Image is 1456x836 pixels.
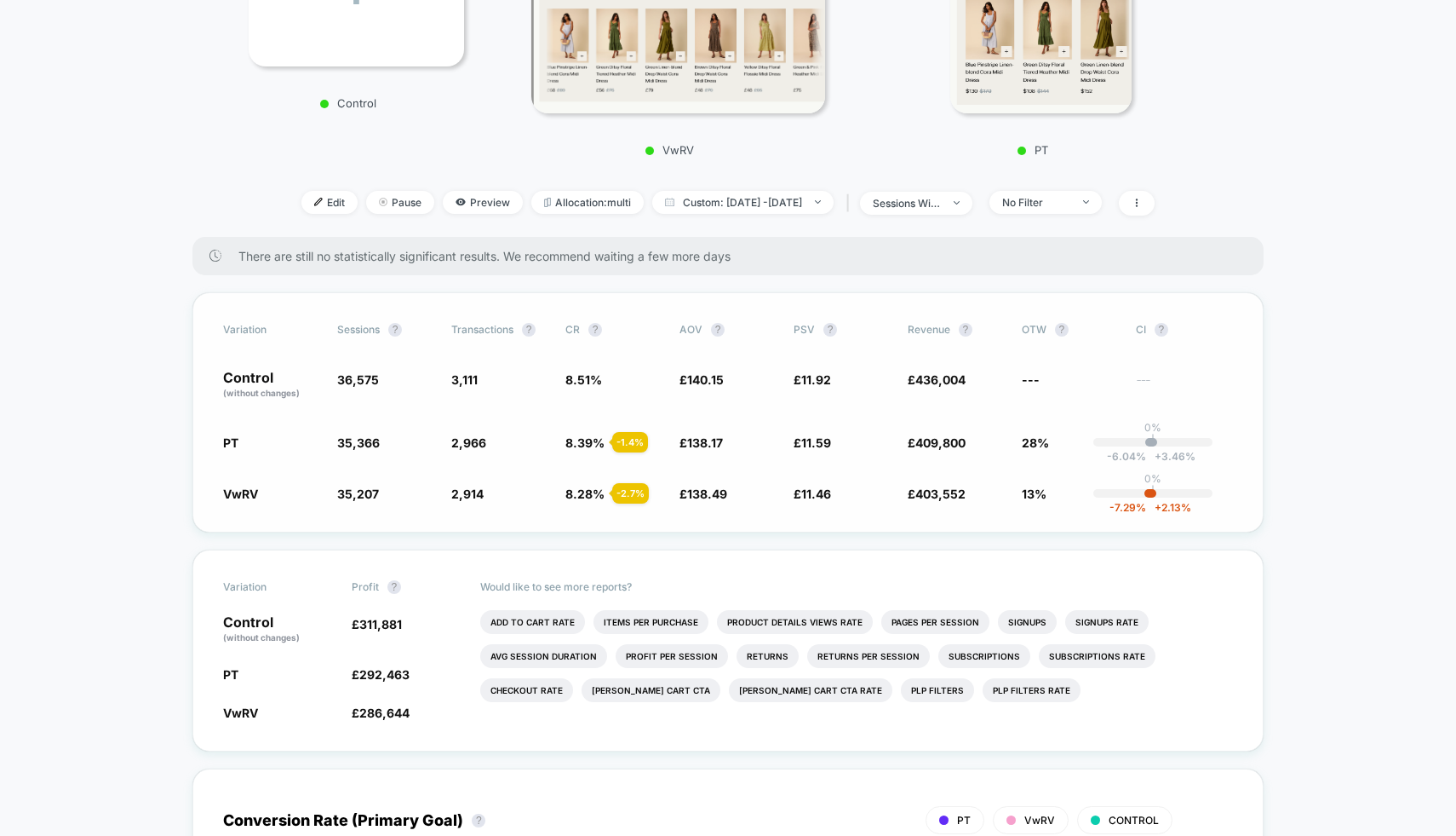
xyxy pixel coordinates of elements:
[593,610,708,634] li: Items Per Purchase
[480,610,585,634] li: Add To Cart Rate
[794,372,831,387] span: £
[1083,200,1089,204] img: end
[238,249,1230,263] span: There are still no statistically significant results. We recommend waiting a few more days
[1022,487,1046,501] span: 13%
[901,678,974,702] li: Plp Filters
[565,487,605,501] span: 8.28 %
[223,371,320,400] p: Control
[842,191,860,216] span: |
[379,198,387,206] img: end
[1109,814,1159,827] span: CONTROL
[687,487,727,501] span: 138.49
[443,191,523,214] span: Preview
[223,388,300,398] span: (without changes)
[1151,485,1155,498] p: |
[451,487,484,501] span: 2,914
[565,372,602,387] span: 8.51 %
[717,610,873,634] li: Product Details Views Rate
[1155,501,1161,514] span: +
[366,191,434,214] span: Pause
[998,610,1057,634] li: Signups
[451,372,478,387] span: 3,111
[679,372,724,387] span: £
[337,435,380,450] span: 35,366
[807,644,930,668] li: Returns Per Session
[957,814,971,827] span: PT
[801,372,831,387] span: 11.92
[612,432,648,453] div: - 1.4 %
[954,201,960,205] img: end
[451,435,486,450] span: 2,966
[223,632,300,643] span: (without changes)
[531,191,644,214] span: Allocation: multi
[588,323,602,337] button: ?
[873,197,941,210] div: sessions with impression
[352,617,402,631] span: £
[1109,501,1146,514] span: -7.29 %
[223,487,258,501] span: VwRV
[1065,610,1149,634] li: Signups Rate
[938,644,1030,668] li: Subscriptions
[711,323,725,337] button: ?
[908,487,966,501] span: £
[915,372,966,387] span: 436,004
[352,667,410,682] span: £
[801,487,831,501] span: 11.46
[801,435,831,450] span: 11.59
[794,323,815,336] span: PSV
[451,323,513,336] span: Transactions
[565,323,580,336] span: CR
[352,706,410,720] span: £
[359,667,410,682] span: 292,463
[544,198,551,207] img: rebalance
[1136,323,1230,337] span: CI
[522,323,536,337] button: ?
[359,706,410,720] span: 286,644
[1151,434,1155,447] p: |
[359,617,402,631] span: 311,881
[679,435,723,450] span: £
[1022,372,1040,387] span: ---
[223,323,317,337] span: Variation
[565,435,605,450] span: 8.39 %
[337,323,380,336] span: Sessions
[480,644,607,668] li: Avg Session Duration
[729,678,892,702] li: [PERSON_NAME] Cart Cta Rate
[908,323,950,336] span: Revenue
[1144,472,1161,485] p: 0%
[794,487,831,501] span: £
[1107,450,1146,463] span: -6.04 %
[1055,323,1069,337] button: ?
[1136,375,1233,400] span: ---
[337,487,379,501] span: 35,207
[983,678,1081,702] li: Plp Filters Rate
[388,323,402,337] button: ?
[881,610,989,634] li: Pages Per Session
[223,706,258,720] span: VwRV
[815,200,821,204] img: end
[240,96,456,110] p: Control
[1022,323,1115,337] span: OTW
[884,143,1182,157] p: PT
[1024,814,1055,827] span: VwRV
[387,580,401,594] button: ?
[521,143,819,157] p: VwRV
[582,678,720,702] li: [PERSON_NAME] Cart Cta
[480,580,1233,593] p: Would like to see more reports?
[223,667,238,682] span: PT
[1022,435,1049,450] span: 28%
[1146,450,1195,463] span: 3.46 %
[823,323,837,337] button: ?
[337,372,379,387] span: 36,575
[223,435,238,450] span: PT
[959,323,972,337] button: ?
[687,435,723,450] span: 138.17
[314,198,323,206] img: edit
[687,372,724,387] span: 140.15
[794,435,831,450] span: £
[223,580,317,594] span: Variation
[1146,501,1191,514] span: 2.13 %
[908,372,966,387] span: £
[1144,421,1161,434] p: 0%
[223,615,335,644] p: Control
